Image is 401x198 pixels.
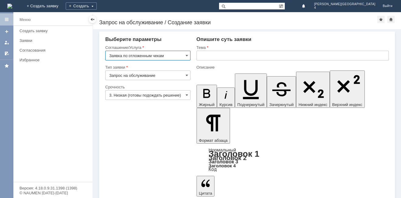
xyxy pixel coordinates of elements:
a: Нормальный [209,147,236,152]
a: Заголовок 2 [209,154,247,161]
span: Курсив [219,102,232,107]
span: Нижний индекс [298,102,327,107]
span: Цитата [199,191,212,196]
div: © NAUMEN [DATE]-[DATE] [19,191,86,195]
a: Создать заявку [2,27,12,36]
div: Создать [66,2,97,10]
span: [PERSON_NAME][GEOGRAPHIC_DATA] [314,2,375,6]
a: Заголовок 1 [209,149,260,159]
div: Согласования [19,48,89,53]
button: Подчеркнутый [235,73,267,108]
div: Скрыть меню [89,16,96,23]
div: Добавить в избранное [377,16,385,23]
span: Опишите суть заявки [197,36,252,42]
a: Заголовок 3 [209,159,238,164]
div: Меню [19,16,31,23]
a: Заголовок 4 [209,163,236,168]
span: Подчеркнутый [237,102,264,107]
button: Формат абзаца [197,108,230,144]
img: logo [7,4,12,9]
div: Срочность [105,85,189,89]
span: Верхний индекс [332,102,362,107]
div: Формат абзаца [197,148,389,172]
a: Создать заявку [17,26,91,36]
div: Соглашение/Услуга [105,46,189,50]
span: Расширенный поиск [279,3,285,9]
div: Запрос на обслуживание / Создание заявки [99,19,377,26]
a: Мои согласования [2,49,12,58]
a: Код [209,167,217,172]
button: Цитата [197,176,215,196]
span: Формат абзаца [199,138,228,143]
button: Курсив [217,87,235,108]
div: Версия: 4.18.0.9.31.1398 (1398) [19,186,86,190]
a: Согласования [17,46,91,55]
button: Жирный [197,85,217,108]
button: Нижний индекс [296,72,330,108]
span: Зачеркнутый [269,102,294,107]
span: Выберите параметры [105,36,162,42]
div: Тема [197,46,388,50]
div: Тип заявки [105,65,189,69]
div: Избранное [19,58,82,62]
span: 4 [314,6,375,10]
span: Жирный [199,102,215,107]
div: Заявки [19,38,89,43]
button: Зачеркнутый [267,76,296,108]
a: Мои заявки [2,38,12,47]
a: Заявки [17,36,91,45]
a: Перейти на домашнюю страницу [7,4,12,9]
div: Описание [197,65,388,69]
div: Сделать домашней страницей [387,16,395,23]
button: Верхний индекс [330,70,365,108]
div: Создать заявку [19,29,89,33]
